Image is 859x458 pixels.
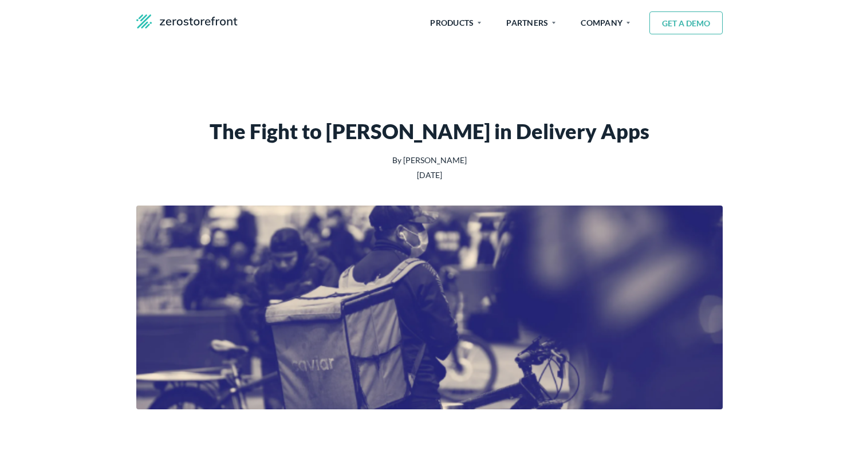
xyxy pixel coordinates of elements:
img: The Fight to Rein in Delivery Apps [136,206,723,409]
img: zsf-logo [136,14,238,29]
span: COMPANY [581,11,630,34]
button: GET A DEMO [649,11,723,34]
span: PARTNERS [506,11,555,34]
div: By [PERSON_NAME] [DATE] [136,153,723,183]
span: PRODUCTS [430,11,481,34]
span: GET A DEMO [656,18,716,28]
div: The Fight to [PERSON_NAME] in Delivery Apps [136,119,723,144]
